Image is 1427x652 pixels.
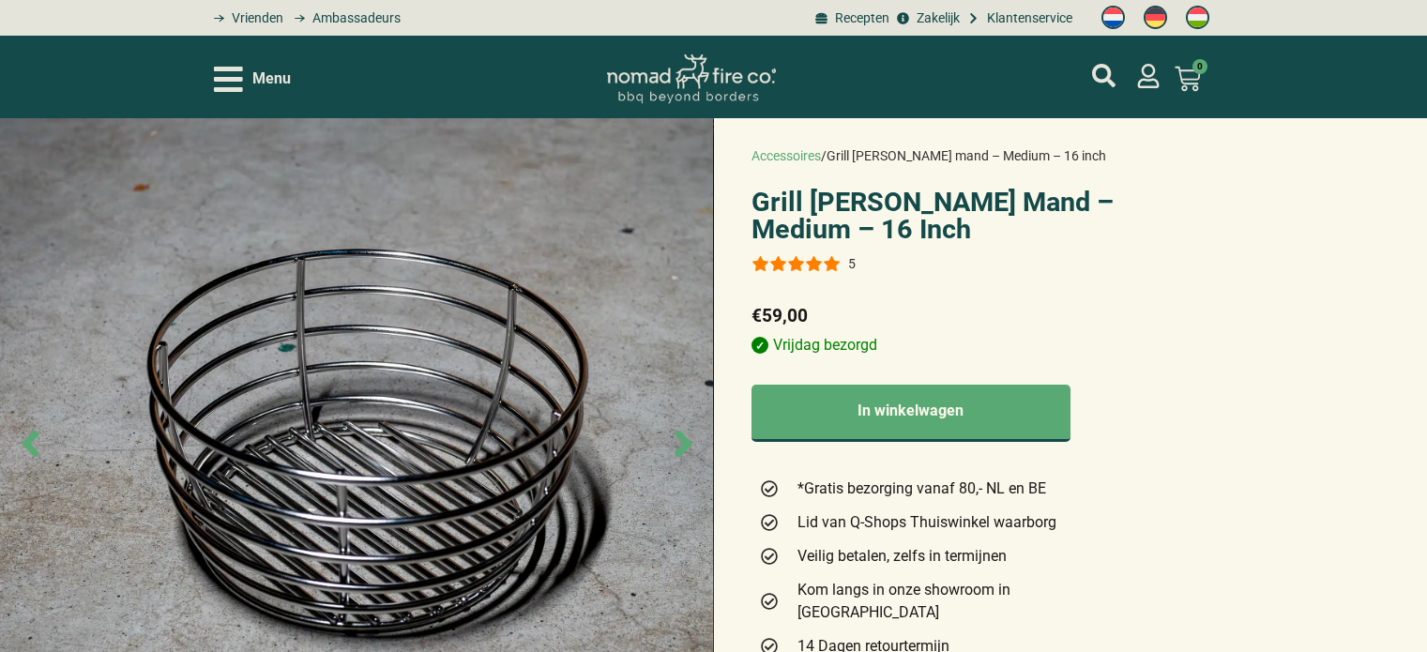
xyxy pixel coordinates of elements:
span: Recepten [830,8,889,28]
span: Previous slide [9,423,52,465]
a: grill bill vrienden [207,8,283,28]
span: Veilig betalen, zelfs in termijnen [793,545,1007,568]
span: € [751,305,762,326]
img: Duits [1144,6,1167,29]
a: 0 [1152,54,1223,103]
span: / [821,148,827,163]
a: Lid van Q-Shops Thuiswinkel waarborg [759,511,1125,534]
p: Vrijdag bezorgd [751,334,1132,356]
img: Nomad Logo [607,54,776,104]
img: Hongaars [1186,6,1209,29]
span: Klantenservice [982,8,1072,28]
span: Grill [PERSON_NAME] mand – Medium – 16 inch [827,148,1106,163]
a: *Gratis bezorging vanaf 80,- NL en BE [759,478,1125,500]
button: In winkelwagen [751,385,1071,442]
img: Nederlands [1101,6,1125,29]
a: Accessoires [751,148,821,163]
span: *Gratis bezorging vanaf 80,- NL en BE [793,478,1046,500]
span: Zakelijk [912,8,960,28]
a: Kom langs in onze showroom in [GEOGRAPHIC_DATA] [759,579,1125,624]
a: BBQ recepten [812,8,889,28]
a: grill bill klantenservice [964,8,1072,28]
a: grill bill zakeljk [894,8,960,28]
a: grill bill ambassadors [288,8,401,28]
div: Open/Close Menu [214,63,291,96]
span: 0 [1192,59,1207,74]
nav: breadcrumbs [751,146,1106,166]
a: Switch to Duits [1134,1,1177,35]
span: Vrienden [227,8,283,28]
span: Ambassadeurs [308,8,401,28]
a: mijn account [1092,64,1116,87]
span: Menu [252,68,291,90]
a: Veilig betalen, zelfs in termijnen [759,545,1125,568]
div: 5 [848,254,856,273]
span: Next slide [662,423,705,465]
a: mijn account [1136,64,1161,88]
span: Kom langs in onze showroom in [GEOGRAPHIC_DATA] [793,579,1124,624]
a: Switch to Hongaars [1177,1,1219,35]
h1: Grill [PERSON_NAME] mand – Medium – 16 inch [751,189,1132,243]
span: Lid van Q-Shops Thuiswinkel waarborg [793,511,1056,534]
